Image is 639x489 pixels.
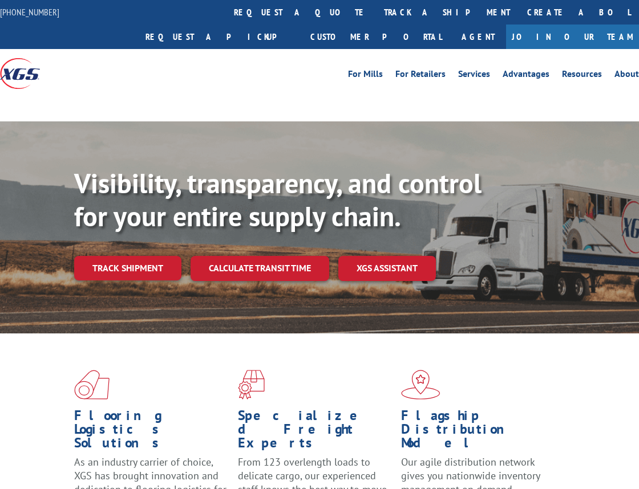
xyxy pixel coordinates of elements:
h1: Flagship Distribution Model [401,409,556,455]
img: xgs-icon-focused-on-flooring-red [238,370,265,400]
a: Customer Portal [302,25,450,49]
a: Track shipment [74,256,181,280]
img: xgs-icon-flagship-distribution-model-red [401,370,440,400]
img: xgs-icon-total-supply-chain-intelligence-red [74,370,110,400]
a: Advantages [503,70,549,82]
a: XGS ASSISTANT [338,256,436,280]
a: About [614,70,639,82]
h1: Flooring Logistics Solutions [74,409,229,455]
a: Services [458,70,490,82]
a: Request a pickup [137,25,302,49]
a: Calculate transit time [191,256,329,280]
a: For Mills [348,70,383,82]
a: Join Our Team [506,25,639,49]
a: Resources [562,70,602,82]
h1: Specialized Freight Experts [238,409,393,455]
a: Agent [450,25,506,49]
b: Visibility, transparency, and control for your entire supply chain. [74,165,482,234]
a: For Retailers [395,70,446,82]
